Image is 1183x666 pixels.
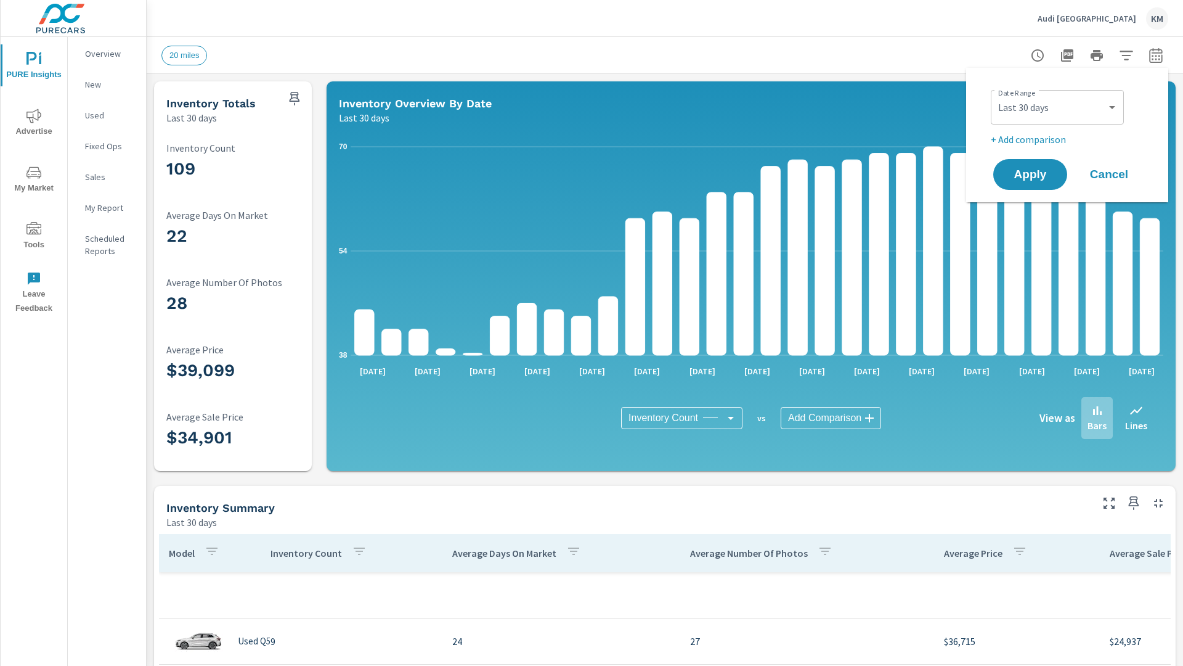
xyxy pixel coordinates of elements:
[1099,493,1119,513] button: Make Fullscreen
[339,97,492,110] h5: Inventory Overview By Date
[85,232,136,257] p: Scheduled Reports
[621,407,742,429] div: Inventory Count
[781,407,881,429] div: Add Comparison
[1124,493,1144,513] span: Save this to your personalized report
[900,365,943,377] p: [DATE]
[4,271,63,316] span: Leave Feedback
[68,229,146,260] div: Scheduled Reports
[944,547,1002,559] p: Average Price
[85,140,136,152] p: Fixed Ops
[1084,169,1134,180] span: Cancel
[944,634,1090,649] p: $36,715
[339,110,389,125] p: Last 30 days
[4,52,63,82] span: PURE Insights
[4,222,63,252] span: Tools
[166,110,217,125] p: Last 30 days
[166,97,256,110] h5: Inventory Totals
[166,277,329,288] p: Average Number Of Photos
[845,365,888,377] p: [DATE]
[174,623,223,660] img: glamour
[4,165,63,195] span: My Market
[85,171,136,183] p: Sales
[4,109,63,139] span: Advertise
[85,202,136,214] p: My Report
[68,106,146,125] div: Used
[166,293,329,314] h3: 28
[1084,43,1109,68] button: Print Report
[169,547,195,559] p: Model
[351,365,394,377] p: [DATE]
[166,158,329,179] h3: 109
[736,365,779,377] p: [DATE]
[1,37,67,321] div: nav menu
[742,413,781,424] p: vs
[166,360,329,381] h3: $39,099
[166,226,329,247] h3: 22
[1114,43,1139,68] button: Apply Filters
[166,210,329,221] p: Average Days On Market
[85,109,136,121] p: Used
[681,365,724,377] p: [DATE]
[452,634,670,649] p: 24
[406,365,449,377] p: [DATE]
[270,547,342,559] p: Inventory Count
[270,634,433,649] p: 9
[162,51,206,60] span: 20 miles
[1125,418,1147,433] p: Lines
[690,634,924,649] p: 27
[625,365,669,377] p: [DATE]
[955,365,998,377] p: [DATE]
[788,412,861,424] span: Add Comparison
[461,365,504,377] p: [DATE]
[1148,493,1168,513] button: Minimize Widget
[85,78,136,91] p: New
[166,515,217,530] p: Last 30 days
[1072,159,1146,190] button: Cancel
[68,137,146,155] div: Fixed Ops
[516,365,559,377] p: [DATE]
[1146,7,1168,30] div: KM
[68,199,146,217] div: My Report
[166,344,329,355] p: Average Price
[991,132,1148,147] p: + Add comparison
[166,142,329,154] p: Inventory Count
[1087,418,1107,433] p: Bars
[68,44,146,63] div: Overview
[85,47,136,60] p: Overview
[68,168,146,186] div: Sales
[285,89,304,109] span: Save this to your personalized report
[1055,43,1079,68] button: "Export Report to PDF"
[238,636,270,647] p: Used Q5
[1039,412,1075,424] h6: View as
[628,412,698,424] span: Inventory Count
[1065,365,1108,377] p: [DATE]
[791,365,834,377] p: [DATE]
[68,75,146,94] div: New
[339,142,348,151] text: 70
[993,159,1067,190] button: Apply
[452,547,556,559] p: Average Days On Market
[166,411,329,422] p: Average Sale Price
[166,501,275,514] h5: Inventory Summary
[1120,365,1163,377] p: [DATE]
[339,351,348,360] text: 38
[1010,365,1054,377] p: [DATE]
[166,427,329,448] h3: $34,901
[690,547,808,559] p: Average Number Of Photos
[1006,169,1055,180] span: Apply
[571,365,614,377] p: [DATE]
[1038,13,1136,24] p: Audi [GEOGRAPHIC_DATA]
[339,247,348,255] text: 54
